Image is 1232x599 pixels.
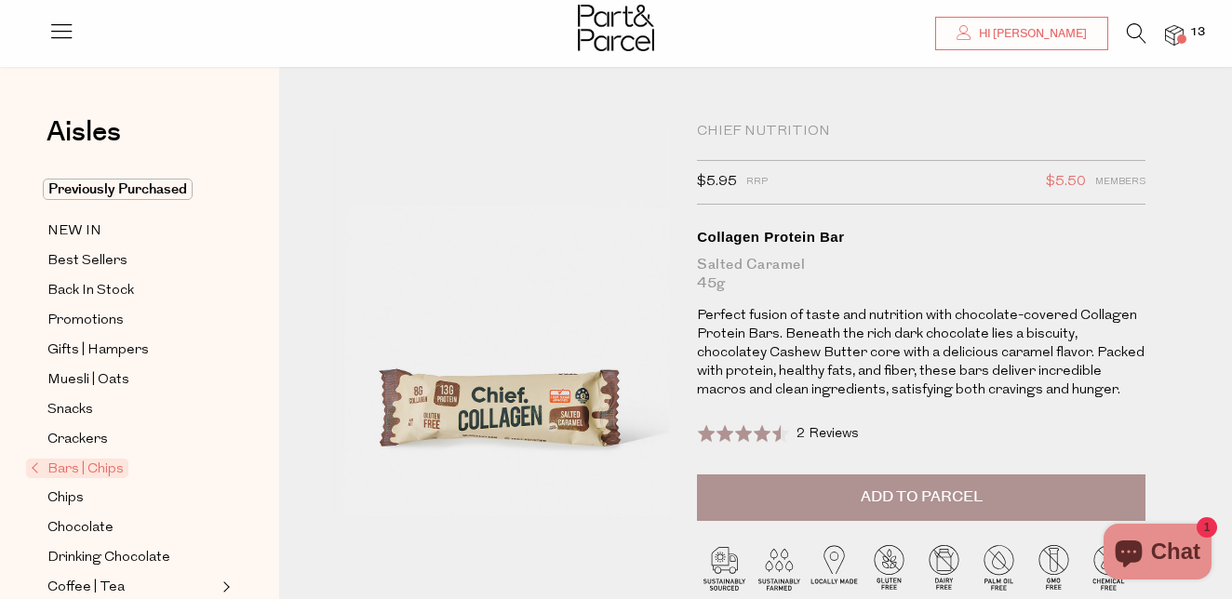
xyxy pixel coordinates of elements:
[47,339,149,362] span: Gifts | Hampers
[43,179,193,200] span: Previously Purchased
[47,179,217,201] a: Previously Purchased
[47,428,217,451] a: Crackers
[47,309,217,332] a: Promotions
[1095,170,1145,194] span: Members
[47,112,121,153] span: Aisles
[26,459,128,478] span: Bars | Chips
[1185,24,1210,41] span: 13
[47,369,129,392] span: Muesli | Oats
[1026,539,1081,594] img: P_P-ICONS-Live_Bec_V11_GMO_Free.svg
[47,280,134,302] span: Back In Stock
[746,170,768,194] span: RRP
[47,279,217,302] a: Back In Stock
[917,539,971,594] img: P_P-ICONS-Live_Bec_V11_Dairy_Free.svg
[47,249,217,273] a: Best Sellers
[47,576,217,599] a: Coffee | Tea
[697,307,1145,400] p: Perfect fusion of taste and nutrition with chocolate-covered Collagen Protein Bars. Beneath the r...
[47,310,124,332] span: Promotions
[1165,25,1184,45] a: 13
[47,118,121,165] a: Aisles
[1046,170,1086,194] span: $5.50
[862,539,917,594] img: P_P-ICONS-Live_Bec_V11_Gluten_Free.svg
[935,17,1108,50] a: Hi [PERSON_NAME]
[47,486,217,510] a: Chips
[697,539,752,594] img: P_P-ICONS-Live_Bec_V11_Sustainable_Sourced.svg
[1081,539,1136,594] img: P_P-ICONS-Live_Bec_V11_Chemical_Free.svg
[47,398,217,421] a: Snacks
[47,487,84,510] span: Chips
[218,576,231,598] button: Expand/Collapse Coffee | Tea
[47,517,114,539] span: Chocolate
[974,26,1087,42] span: Hi [PERSON_NAME]
[1098,524,1217,584] inbox-online-store-chat: Shopify online store chat
[47,546,217,569] a: Drinking Chocolate
[697,474,1145,521] button: Add to Parcel
[47,220,217,243] a: NEW IN
[47,368,217,392] a: Muesli | Oats
[861,486,983,508] span: Add to Parcel
[31,458,217,480] a: Bars | Chips
[797,427,859,441] span: 2 Reviews
[47,339,217,362] a: Gifts | Hampers
[47,399,93,421] span: Snacks
[578,5,654,51] img: Part&Parcel
[697,123,1145,141] div: Chief Nutrition
[47,429,108,451] span: Crackers
[47,547,170,569] span: Drinking Chocolate
[47,516,217,539] a: Chocolate
[697,256,1145,293] div: Salted Caramel 45g
[697,228,1145,246] div: Collagen Protein Bar
[47,577,125,599] span: Coffee | Tea
[971,539,1026,594] img: P_P-ICONS-Live_Bec_V11_Palm_Oil_Free.svg
[47,220,101,243] span: NEW IN
[807,539,862,594] img: P_P-ICONS-Live_Bec_V11_Locally_Made_2.svg
[752,539,807,594] img: P_P-ICONS-Live_Bec_V11_Sustainable_Farmed.svg
[47,250,127,273] span: Best Sellers
[697,170,737,194] span: $5.95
